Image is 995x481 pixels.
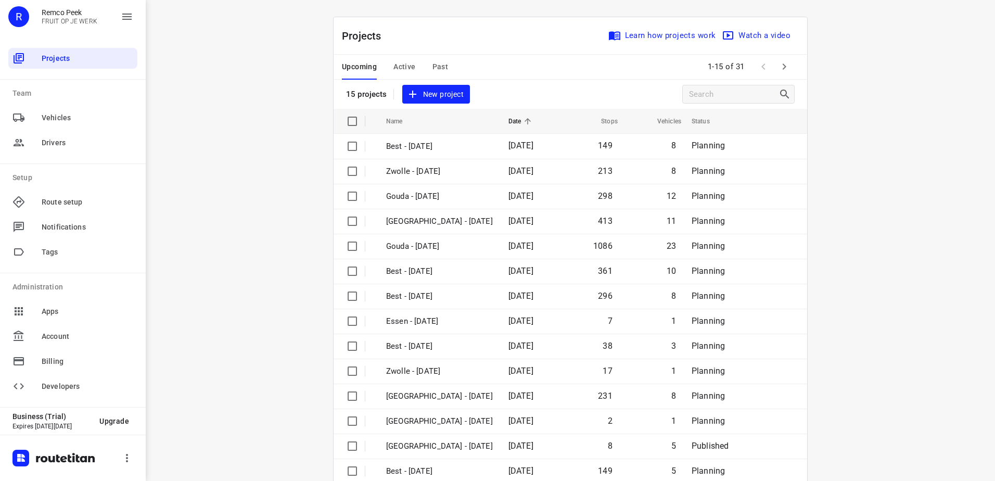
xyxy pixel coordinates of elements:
span: 38 [603,341,612,351]
span: 231 [598,391,613,401]
span: Upgrade [99,417,129,425]
p: Zwolle - Thursday [386,390,493,402]
span: Previous Page [753,56,774,77]
span: 11 [667,216,676,226]
p: Antwerpen - Thursday [386,415,493,427]
div: R [8,6,29,27]
span: Active [393,60,415,73]
span: 296 [598,291,613,301]
span: Route setup [42,197,133,208]
span: [DATE] [508,341,533,351]
span: New project [409,88,464,101]
p: Expires [DATE][DATE] [12,423,91,430]
span: Tags [42,247,133,258]
span: 8 [671,166,676,176]
p: Best - Tuesday [386,290,493,302]
span: 1086 [593,241,613,251]
span: Next Page [774,56,795,77]
span: [DATE] [508,266,533,276]
div: Projects [8,48,137,69]
span: Vehicles [42,112,133,123]
span: Planning [692,416,725,426]
p: Business (Trial) [12,412,91,421]
span: 149 [598,141,613,150]
p: Setup [12,172,137,183]
span: 3 [671,341,676,351]
span: 17 [603,366,612,376]
p: Projects [342,28,390,44]
span: 1 [671,366,676,376]
p: Administration [12,282,137,293]
p: Zwolle - Thursday [386,216,493,227]
span: 12 [667,191,676,201]
span: 2 [608,416,613,426]
p: Best - Friday [386,340,493,352]
div: Billing [8,351,137,372]
p: Best - Thursday [386,265,493,277]
span: Planning [692,316,725,326]
span: Planning [692,466,725,476]
div: Route setup [8,192,137,212]
span: 413 [598,216,613,226]
div: Apps [8,301,137,322]
span: 8 [671,141,676,150]
span: Planning [692,141,725,150]
div: Tags [8,242,137,262]
div: Notifications [8,217,137,237]
span: Apps [42,306,133,317]
p: Best - Thursday [386,465,493,477]
p: Zwolle - Friday [386,365,493,377]
span: Drivers [42,137,133,148]
span: Past [432,60,449,73]
span: [DATE] [508,291,533,301]
span: 149 [598,466,613,476]
span: [DATE] [508,466,533,476]
span: [DATE] [508,166,533,176]
div: Vehicles [8,107,137,128]
span: Name [386,115,416,128]
span: 7 [608,316,613,326]
span: 8 [671,391,676,401]
span: Stops [588,115,618,128]
span: Planning [692,391,725,401]
p: Zwolle - Friday [386,166,493,178]
span: Date [508,115,535,128]
span: 8 [608,441,613,451]
div: Drivers [8,132,137,153]
p: FRUIT OP JE WERK [42,18,97,25]
span: [DATE] [508,141,533,150]
div: Search [779,88,794,100]
span: [DATE] [508,191,533,201]
p: Essen - Friday [386,315,493,327]
span: Planning [692,291,725,301]
div: Account [8,326,137,347]
span: Upcoming [342,60,377,73]
span: Planning [692,191,725,201]
p: Gouda - Thursday [386,240,493,252]
p: Remco Peek [42,8,97,17]
span: Vehicles [644,115,681,128]
span: 5 [671,466,676,476]
span: Notifications [42,222,133,233]
div: Developers [8,376,137,397]
span: 23 [667,241,676,251]
span: 1 [671,416,676,426]
span: 1-15 of 31 [704,56,749,78]
span: 361 [598,266,613,276]
span: 298 [598,191,613,201]
span: Planning [692,166,725,176]
button: Upgrade [91,412,137,431]
span: [DATE] [508,316,533,326]
span: Projects [42,53,133,64]
span: [DATE] [508,416,533,426]
span: Published [692,441,729,451]
p: Team [12,88,137,99]
span: Planning [692,241,725,251]
span: [DATE] [508,241,533,251]
span: 5 [671,441,676,451]
span: [DATE] [508,216,533,226]
span: 10 [667,266,676,276]
span: 8 [671,291,676,301]
span: [DATE] [508,441,533,451]
span: Account [42,331,133,342]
